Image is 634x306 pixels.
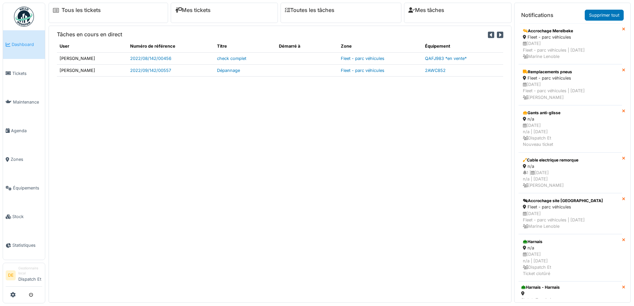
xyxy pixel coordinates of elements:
span: Agenda [11,128,42,134]
a: Gants anti-glisse n/a [DATE]n/a | [DATE] Dispatch EtNouveau ticket [519,105,622,153]
a: Maintenance [3,88,45,116]
a: Toutes les tâches [285,7,334,13]
a: Harnais n/a [DATE]n/a | [DATE] Dispatch EtTicket clotûré [519,234,622,281]
div: Remplacements pneus [523,69,618,75]
span: Zones [11,156,42,162]
a: Stock [3,202,45,231]
a: check complet [217,56,246,61]
a: Accrochage site [GEOGRAPHIC_DATA] Fleet - parc véhicules [DATE]Fleet - parc véhicules | [DATE] Ma... [519,193,622,234]
div: Gants anti-glisse [523,110,618,116]
div: [DATE] Fleet - parc véhicules | [DATE] [PERSON_NAME] [523,81,618,101]
div: n/a [523,163,618,169]
li: Dispatch Et [18,266,42,285]
a: Accrochage Merelbeke Fleet - parc véhicules [DATE]Fleet - parc véhicules | [DATE] Marine Lenoble [519,23,622,64]
div: Fleet - parc véhicules [523,204,618,210]
a: Agenda [3,116,45,145]
div: [DATE] Fleet - parc véhicules | [DATE] Marine Lenoble [523,40,618,60]
div: Harnais [523,239,618,245]
td: [PERSON_NAME] [57,52,127,64]
div: Gestionnaire local [18,266,42,276]
span: Dashboard [12,41,42,48]
span: Équipements [13,185,42,191]
a: Fleet - parc véhicules [341,56,384,61]
div: Accrochage Merelbeke [523,28,618,34]
a: QAFJ983 *en vente* [425,56,467,61]
div: Fleet - parc véhicules [523,75,618,81]
span: translation missing: fr.shared.user [60,44,69,49]
div: Harnais - Harnais [521,284,560,290]
div: Accrochage site [GEOGRAPHIC_DATA] [523,198,618,204]
a: 2AWC852 [425,68,446,73]
div: Cable electrique remorque [523,157,618,163]
a: Mes tickets [175,7,211,13]
th: Équipement [422,40,503,52]
div: Fleet - parc véhicules [523,34,618,40]
a: DE Gestionnaire localDispatch Et [6,266,42,287]
img: Badge_color-CXgf-gQk.svg [14,7,34,27]
a: Fleet - parc véhicules [341,68,384,73]
th: Titre [214,40,276,52]
a: Remplacements pneus Fleet - parc véhicules [DATE]Fleet - parc véhicules | [DATE] [PERSON_NAME] [519,64,622,105]
th: Démarré à [276,40,338,52]
h6: Tâches en cours en direct [57,31,122,38]
span: Statistiques [12,242,42,248]
span: Tickets [12,70,42,77]
div: n/a [523,116,618,122]
a: Tickets [3,59,45,88]
a: 2022/08/142/00456 [130,56,171,61]
a: Supprimer tout [585,10,624,21]
a: Dépannage [217,68,240,73]
span: Stock [12,213,42,220]
a: 2022/09/142/00557 [130,68,171,73]
th: Numéro de référence [127,40,215,52]
li: DE [6,270,16,280]
a: Mes tâches [408,7,444,13]
a: Zones [3,145,45,174]
a: Tous les tickets [62,7,101,13]
div: 1 | [DATE] n/a | [DATE] [PERSON_NAME] [523,169,618,189]
div: [DATE] Fleet - parc véhicules | [DATE] Marine Lenoble [523,210,618,230]
td: [PERSON_NAME] [57,64,127,76]
a: Équipements [3,174,45,202]
div: [DATE] n/a | [DATE] Dispatch Et Ticket clotûré [523,251,618,277]
span: Maintenance [13,99,42,105]
div: [DATE] n/a | [DATE] Dispatch Et Nouveau ticket [523,122,618,148]
a: Dashboard [3,30,45,59]
h6: Notifications [521,12,553,18]
a: Cable electrique remorque n/a 1 |[DATE]n/a | [DATE] [PERSON_NAME] [519,153,622,193]
a: Statistiques [3,231,45,260]
div: n/a [523,245,618,251]
th: Zone [338,40,422,52]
